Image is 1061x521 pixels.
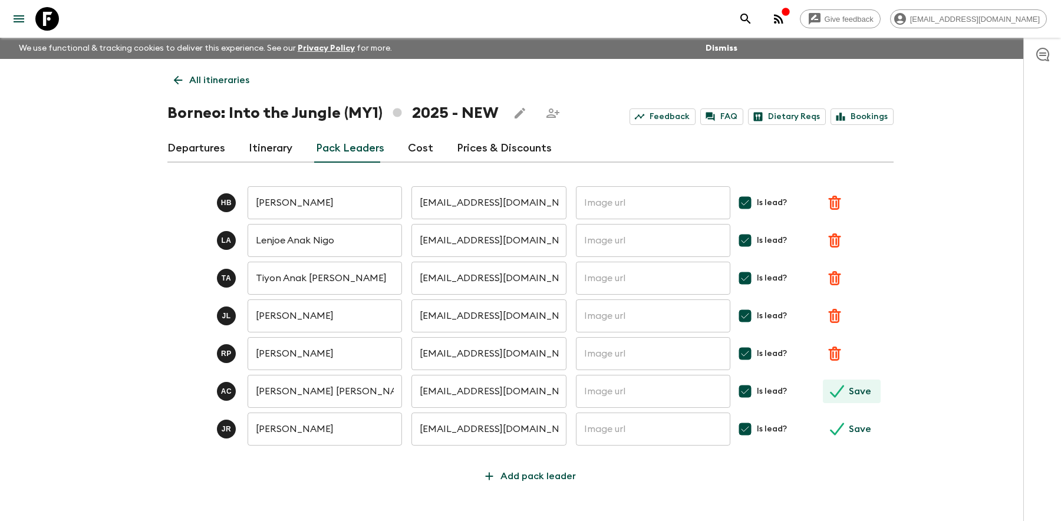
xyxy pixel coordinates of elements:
[411,299,566,332] input: Pack leader's email address
[823,380,881,403] button: Save
[7,7,31,31] button: menu
[541,101,565,125] span: Share this itinerary
[411,262,566,295] input: Pack leader's email address
[576,299,730,332] input: Image url
[167,101,499,125] h1: Borneo: Into the Jungle (MY1) 2025 - NEW
[757,385,787,397] span: Is lead?
[298,44,355,52] a: Privacy Policy
[248,299,402,332] input: Pack leader's full name
[576,224,730,257] input: Image url
[630,108,696,125] a: Feedback
[167,68,256,92] a: All itineraries
[411,224,566,257] input: Pack leader's email address
[849,384,871,398] p: Save
[904,15,1046,24] span: [EMAIL_ADDRESS][DOMAIN_NAME]
[189,73,249,87] p: All itineraries
[316,134,384,163] a: Pack Leaders
[411,413,566,446] input: Pack leader's email address
[849,422,871,436] p: Save
[508,101,532,125] button: Edit this itinerary
[757,235,787,246] span: Is lead?
[703,40,740,57] button: Dismiss
[248,186,402,219] input: Pack leader's full name
[818,15,880,24] span: Give feedback
[408,134,433,163] a: Cost
[757,197,787,209] span: Is lead?
[576,337,730,370] input: Image url
[748,108,826,125] a: Dietary Reqs
[734,7,757,31] button: search adventures
[757,272,787,284] span: Is lead?
[221,349,232,358] p: R P
[248,375,402,408] input: Pack leader's full name
[476,464,585,488] button: Add pack leader
[248,262,402,295] input: Pack leader's full name
[249,134,292,163] a: Itinerary
[800,9,881,28] a: Give feedback
[411,337,566,370] input: Pack leader's email address
[411,375,566,408] input: Pack leader's email address
[221,236,231,245] p: L A
[411,186,566,219] input: Pack leader's email address
[700,108,743,125] a: FAQ
[222,424,232,434] p: J R
[167,134,225,163] a: Departures
[576,262,730,295] input: Image url
[222,311,230,321] p: J L
[14,38,397,59] p: We use functional & tracking cookies to deliver this experience. See our for more.
[757,423,787,435] span: Is lead?
[890,9,1047,28] div: [EMAIL_ADDRESS][DOMAIN_NAME]
[222,273,231,283] p: T A
[221,387,232,396] p: A C
[221,198,232,207] p: H B
[576,375,730,408] input: Image url
[576,186,730,219] input: Image url
[757,348,787,360] span: Is lead?
[757,310,787,322] span: Is lead?
[500,469,576,483] p: Add pack leader
[831,108,894,125] a: Bookings
[576,413,730,446] input: Image url
[248,413,402,446] input: Pack leader's full name
[823,417,881,441] button: Save
[457,134,552,163] a: Prices & Discounts
[248,337,402,370] input: Pack leader's full name
[248,224,402,257] input: Pack leader's full name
